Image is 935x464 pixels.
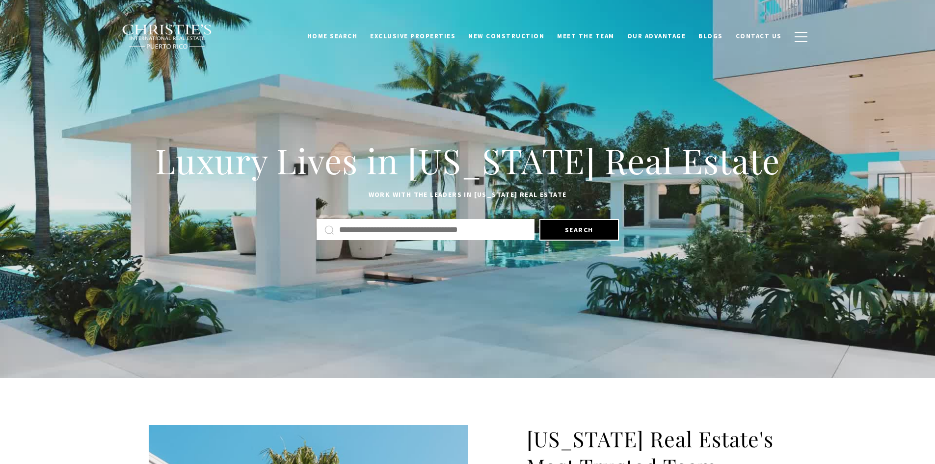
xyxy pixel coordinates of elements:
[370,32,455,40] span: Exclusive Properties
[551,27,621,46] a: Meet the Team
[698,32,723,40] span: Blogs
[462,27,551,46] a: New Construction
[364,27,462,46] a: Exclusive Properties
[692,27,729,46] a: Blogs
[736,32,782,40] span: Contact Us
[301,27,364,46] a: Home Search
[621,27,693,46] a: Our Advantage
[627,32,686,40] span: Our Advantage
[468,32,544,40] span: New Construction
[149,189,787,201] p: Work with the leaders in [US_STATE] Real Estate
[149,139,787,182] h1: Luxury Lives in [US_STATE] Real Estate
[122,24,213,50] img: Christie's International Real Estate black text logo
[539,219,619,241] button: Search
